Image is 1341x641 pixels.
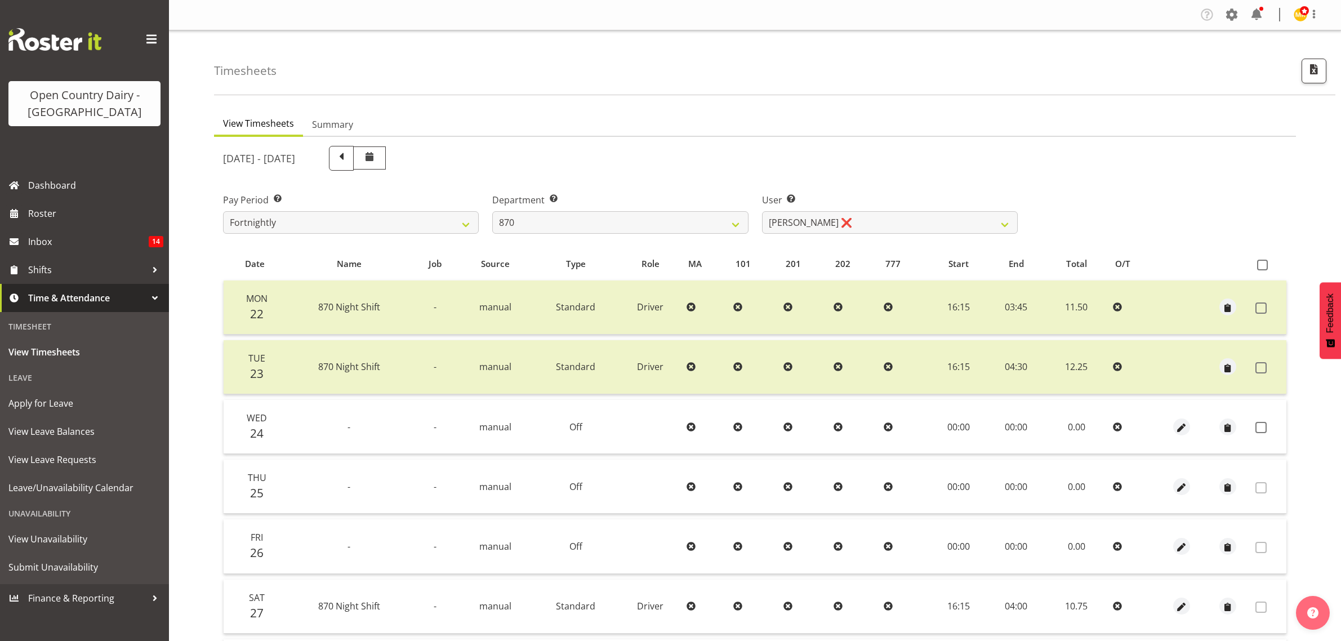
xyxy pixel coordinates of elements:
span: Type [566,257,586,270]
span: Summary [312,118,353,131]
a: View Timesheets [3,338,166,366]
a: View Leave Balances [3,417,166,446]
span: 202 [835,257,850,270]
td: 16:15 [929,281,988,335]
span: - [434,600,436,612]
span: 24 [250,425,264,441]
span: Driver [637,600,663,612]
span: Inbox [28,233,149,250]
span: End [1009,257,1024,270]
span: Submit Unavailability [8,559,161,576]
td: Standard [532,580,618,634]
span: Date [245,257,265,270]
td: Standard [532,340,618,394]
span: Tue [248,352,265,364]
td: 12.25 [1044,340,1108,394]
span: - [434,540,436,553]
span: Total [1066,257,1087,270]
span: Feedback [1325,293,1335,333]
td: Off [532,460,618,514]
span: 201 [786,257,801,270]
a: Apply for Leave [3,389,166,417]
span: 870 Night Shift [318,360,380,373]
td: 00:00 [929,400,988,454]
td: Standard [532,281,618,335]
span: Finance & Reporting [28,590,146,607]
label: User [762,193,1018,207]
td: 00:00 [988,400,1044,454]
span: 101 [736,257,751,270]
a: Leave/Unavailability Calendar [3,474,166,502]
td: 00:00 [988,460,1044,514]
div: Unavailability [3,502,166,525]
td: 10.75 [1044,580,1108,634]
span: Shifts [28,261,146,278]
span: 870 Night Shift [318,600,380,612]
span: Job [429,257,442,270]
img: Rosterit website logo [8,28,101,51]
span: Mon [246,292,268,305]
span: Source [481,257,510,270]
img: help-xxl-2.png [1307,607,1318,618]
div: Leave [3,366,166,389]
span: 14 [149,236,163,247]
span: View Timesheets [8,344,161,360]
span: 27 [250,605,264,621]
span: - [347,540,350,553]
a: View Leave Requests [3,446,166,474]
span: - [434,421,436,433]
span: - [434,301,436,313]
td: 0.00 [1044,400,1108,454]
span: MA [688,257,702,270]
span: Time & Attendance [28,290,146,306]
span: manual [479,360,511,373]
button: Export CSV [1302,59,1326,83]
span: - [347,480,350,493]
img: milk-reception-awarua7542.jpg [1294,8,1307,21]
td: 16:15 [929,580,988,634]
span: View Timesheets [223,117,294,130]
label: Department [492,193,748,207]
span: Roster [28,205,163,222]
span: - [434,360,436,373]
span: - [347,421,350,433]
span: 22 [250,306,264,322]
td: 00:00 [988,519,1044,573]
span: manual [479,480,511,493]
td: Off [532,400,618,454]
span: Driver [637,301,663,313]
span: manual [479,421,511,433]
span: Dashboard [28,177,163,194]
span: Driver [637,360,663,373]
td: 03:45 [988,281,1044,335]
div: Open Country Dairy - [GEOGRAPHIC_DATA] [20,87,149,121]
span: - [434,480,436,493]
span: O/T [1115,257,1130,270]
span: View Unavailability [8,531,161,547]
a: Submit Unavailability [3,553,166,581]
span: manual [479,540,511,553]
td: 00:00 [929,519,988,573]
span: Wed [247,412,267,424]
td: 0.00 [1044,460,1108,514]
span: View Leave Requests [8,451,161,468]
td: 00:00 [929,460,988,514]
span: Leave/Unavailability Calendar [8,479,161,496]
span: Fri [251,531,263,544]
td: 04:30 [988,340,1044,394]
td: 11.50 [1044,281,1108,335]
span: manual [479,301,511,313]
h4: Timesheets [214,64,277,77]
span: Apply for Leave [8,395,161,412]
div: Timesheet [3,315,166,338]
button: Feedback - Show survey [1320,282,1341,359]
span: Role [641,257,660,270]
td: 16:15 [929,340,988,394]
span: 23 [250,366,264,381]
a: View Unavailability [3,525,166,553]
span: manual [479,600,511,612]
label: Pay Period [223,193,479,207]
span: Start [948,257,969,270]
td: 0.00 [1044,519,1108,573]
span: View Leave Balances [8,423,161,440]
